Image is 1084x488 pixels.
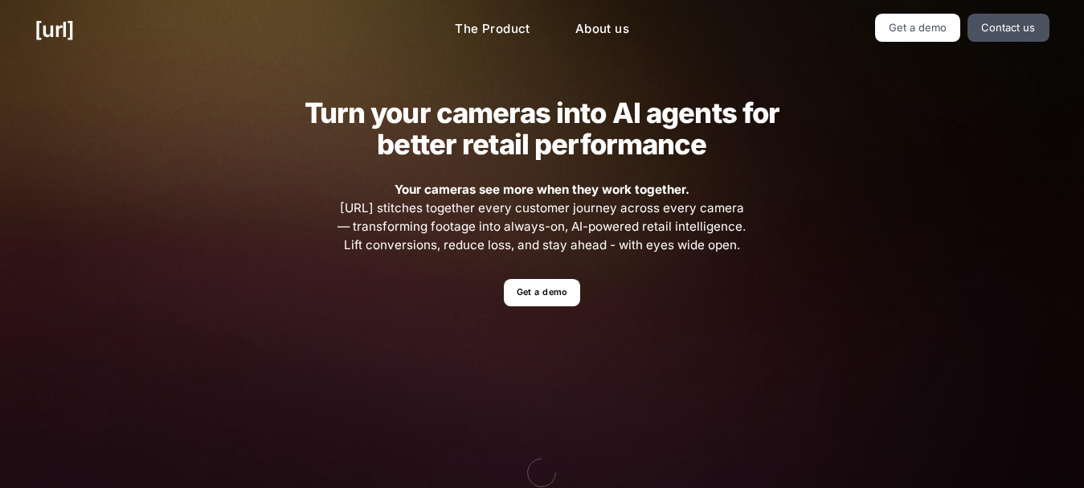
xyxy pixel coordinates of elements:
strong: Your cameras see more when they work together. [395,182,689,197]
a: Get a demo [504,279,580,307]
a: About us [562,14,642,45]
span: [URL] stitches together every customer journey across every camera — transforming footage into al... [336,181,749,254]
a: [URL] [35,14,74,45]
a: Get a demo [875,14,961,42]
h2: Turn your cameras into AI agents for better retail performance [279,97,804,160]
a: The Product [442,14,543,45]
a: Contact us [967,14,1049,42]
